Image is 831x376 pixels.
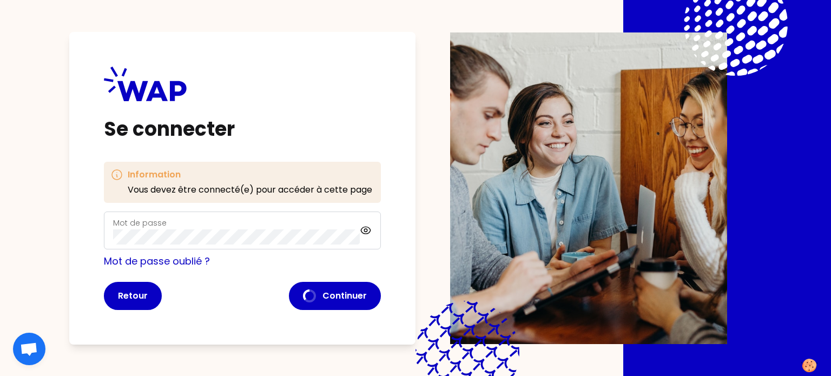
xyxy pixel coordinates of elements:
[13,333,45,365] div: Ouvrir le chat
[104,282,162,310] button: Retour
[450,32,727,344] img: Description
[104,254,210,268] a: Mot de passe oublié ?
[289,282,381,310] button: Continuer
[128,183,372,196] p: Vous devez être connecté(e) pour accéder à cette page
[104,118,381,140] h1: Se connecter
[128,168,372,181] h3: Information
[113,217,167,228] label: Mot de passe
